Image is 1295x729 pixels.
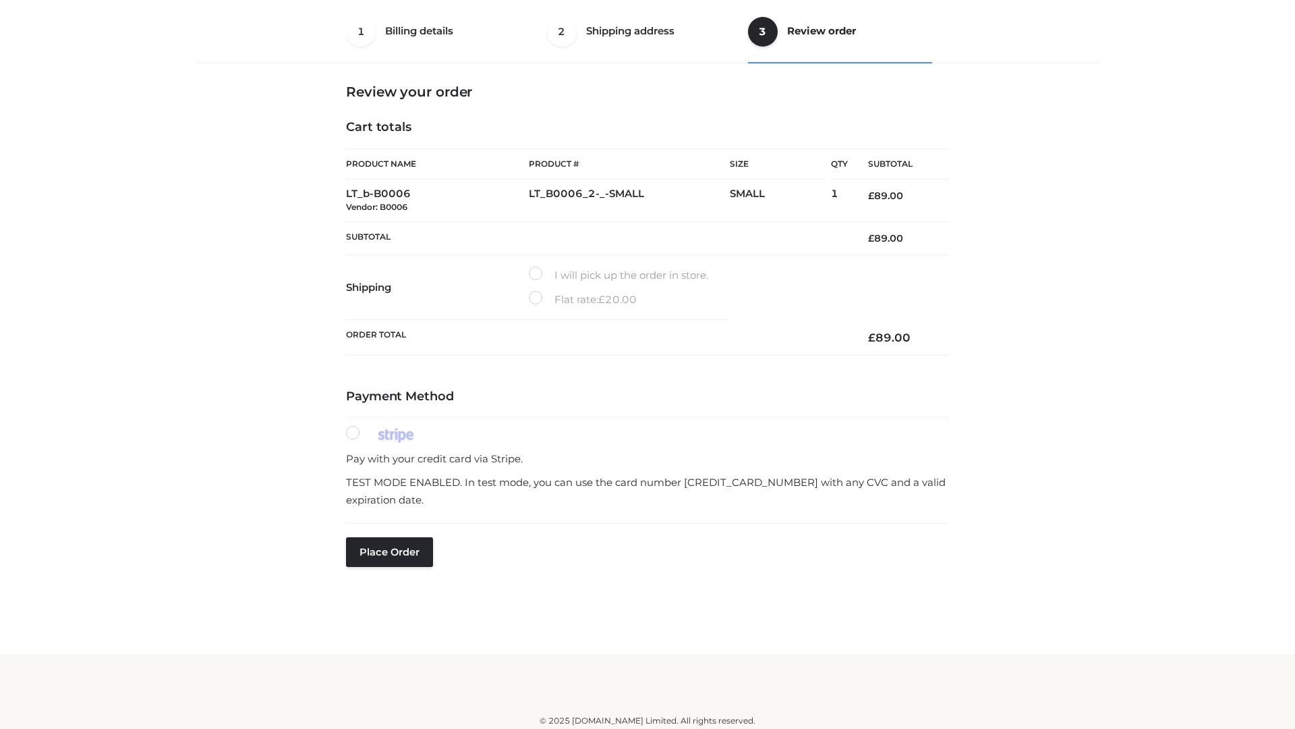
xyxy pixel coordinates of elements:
button: Place order [346,537,433,567]
th: Subtotal [346,221,848,254]
th: Order Total [346,320,848,356]
span: £ [868,190,874,202]
label: Flat rate: [529,291,637,308]
td: 1 [831,180,848,222]
span: £ [598,293,605,306]
th: Product # [529,148,730,180]
bdi: 89.00 [868,190,903,202]
th: Subtotal [848,149,949,180]
h3: Review your order [346,84,949,100]
h4: Payment Method [346,389,949,404]
p: Pay with your credit card via Stripe. [346,450,949,468]
span: £ [868,232,874,244]
th: Qty [831,148,848,180]
td: SMALL [730,180,831,222]
h4: Cart totals [346,120,949,135]
label: I will pick up the order in store. [529,267,708,284]
th: Shipping [346,255,529,320]
bdi: 20.00 [598,293,637,306]
p: TEST MODE ENABLED. In test mode, you can use the card number [CREDIT_CARD_NUMBER] with any CVC an... [346,474,949,508]
th: Product Name [346,148,529,180]
span: £ [868,331,875,344]
bdi: 89.00 [868,331,911,344]
th: Size [730,149,824,180]
td: LT_B0006_2-_-SMALL [529,180,730,222]
div: © 2025 [DOMAIN_NAME] Limited. All rights reserved. [200,714,1095,728]
td: LT_b-B0006 [346,180,529,222]
small: Vendor: B0006 [346,202,407,212]
bdi: 89.00 [868,232,903,244]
